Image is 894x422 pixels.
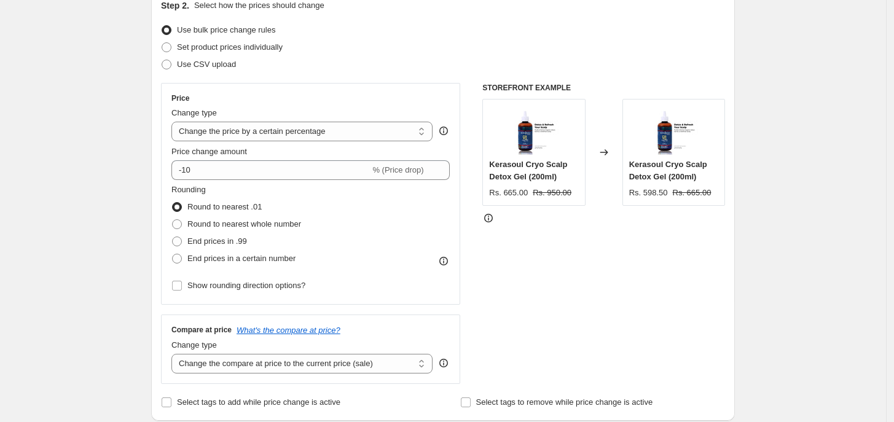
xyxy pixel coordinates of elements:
[649,106,698,155] img: WhatsAppImage2024-11-27at7.20.04PM_80x.jpg
[171,108,217,117] span: Change type
[187,281,305,290] span: Show rounding direction options?
[171,185,206,194] span: Rounding
[482,83,725,93] h6: STOREFRONT EXAMPLE
[171,340,217,350] span: Change type
[187,219,301,229] span: Round to nearest whole number
[629,160,707,181] span: Kerasoul Cryo Scalp Detox Gel (200ml)
[372,165,423,174] span: % (Price drop)
[673,187,712,199] strike: Rs. 665.00
[489,160,567,181] span: Kerasoul Cryo Scalp Detox Gel (200ml)
[489,187,528,199] div: Rs. 665.00
[437,125,450,137] div: help
[509,106,559,155] img: WhatsAppImage2024-11-27at7.20.04PM_80x.jpg
[476,397,653,407] span: Select tags to remove while price change is active
[171,93,189,103] h3: Price
[187,236,247,246] span: End prices in .99
[177,42,283,52] span: Set product prices individually
[177,397,340,407] span: Select tags to add while price change is active
[171,147,247,156] span: Price change amount
[177,25,275,34] span: Use bulk price change rules
[177,60,236,69] span: Use CSV upload
[187,202,262,211] span: Round to nearest .01
[171,160,370,180] input: -15
[171,325,232,335] h3: Compare at price
[437,357,450,369] div: help
[629,187,668,199] div: Rs. 598.50
[533,187,571,199] strike: Rs. 950.00
[187,254,296,263] span: End prices in a certain number
[237,326,340,335] button: What's the compare at price?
